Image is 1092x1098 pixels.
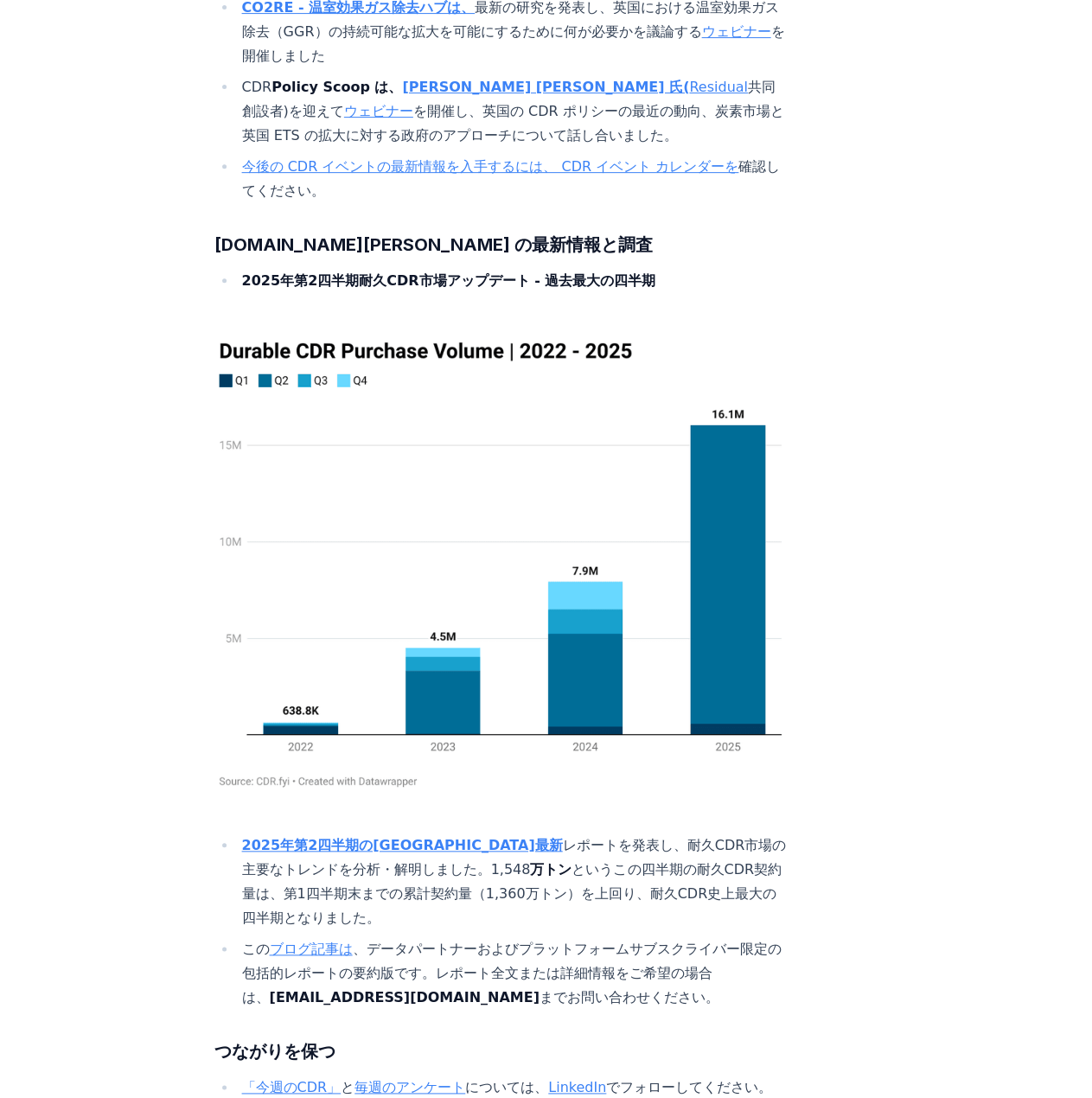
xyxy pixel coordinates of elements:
font: [EMAIL_ADDRESS][DOMAIN_NAME] [270,989,540,1005]
font: [DOMAIN_NAME][PERSON_NAME] の最新情報と調査 [214,234,653,255]
font: については、 [465,1079,548,1095]
font: 。 [311,182,325,199]
a: ウェビナー [701,23,770,40]
font: 、データパートナーおよびプラットフォームサブスクライバー限定の包括的レポートの要約版です。レポート全文または詳細情報をご希望の場合は、 [242,941,782,1005]
font: CDR [242,79,272,95]
font: を開催し [413,103,469,119]
font: つながりを保つ [214,1041,335,1062]
font: この [242,941,270,957]
font: というこの四半期の耐久CDR契約量は、第1四半期末までの累計契約量（1,360万トン）を上回り、耐久CDR史上最大の四半期となりました。 [242,861,782,926]
font: Policy Scoop は、 [271,79,402,95]
font: 万トン [530,861,572,878]
font: までお問い合わせください。 [540,989,719,1005]
a: Residual [689,79,748,95]
font: 。 [758,1079,772,1095]
a: 2025年第2四半期の[GEOGRAPHIC_DATA]最新 [242,837,563,853]
a: 今後の CDR イベントの最新情報を入手するには、 CDR イベント カレンダーを [242,158,739,175]
a: ウェビナー [344,103,413,119]
a: 毎週のアンケート [354,1079,465,1095]
a: ブログ記事は [270,941,353,957]
a: [PERSON_NAME] [PERSON_NAME] 氏( [402,79,689,95]
font: を迎えて [289,103,344,119]
img: ブログ投稿画像 [214,335,787,792]
a: LinkedIn [548,1079,606,1095]
font: 2025年第2四半期耐久CDR市場アップデート - 過去最大の四半期 [242,272,656,289]
font: 、英国の CDR ポリシーの最近の動向、炭素市場と英国 ETS の拡大に対する政府のアプローチについて話し合いました。 [242,103,784,144]
font: でフォローしてください [606,1079,758,1095]
a: 「今週のCDR」 [242,1079,342,1095]
font: レポートを発表し [563,837,674,853]
font: と [341,1079,354,1095]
